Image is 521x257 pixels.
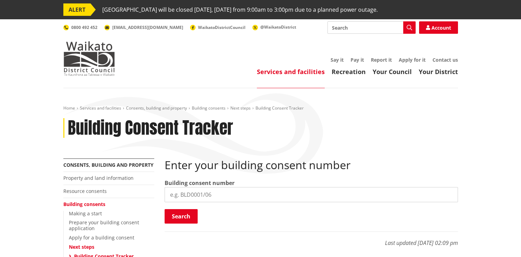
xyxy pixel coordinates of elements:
[190,24,246,30] a: WaikatoDistrictCouncil
[165,158,458,172] h2: Enter your building consent number
[63,41,115,76] img: Waikato District Council - Te Kaunihera aa Takiwaa o Waikato
[68,118,233,138] h1: Building Consent Tracker
[433,56,458,63] a: Contact us
[126,105,187,111] a: Consents, building and property
[256,105,304,111] span: Building Consent Tracker
[371,56,392,63] a: Report it
[165,187,458,202] input: e.g. BLD0001/06
[230,105,251,111] a: Next steps
[63,201,105,207] a: Building consents
[63,3,91,16] span: ALERT
[69,219,139,232] a: Prepare your building consent application
[165,179,235,187] label: Building consent number
[71,24,97,30] span: 0800 492 452
[332,68,366,76] a: Recreation
[165,232,458,247] p: Last updated [DATE] 02:09 pm
[69,210,102,217] a: Making a start
[80,105,121,111] a: Services and facilities
[69,234,134,241] a: Apply for a building consent
[373,68,412,76] a: Your Council
[419,68,458,76] a: Your District
[419,21,458,34] a: Account
[351,56,364,63] a: Pay it
[63,24,97,30] a: 0800 492 452
[327,21,416,34] input: Search input
[63,175,134,181] a: Property and land information
[104,24,183,30] a: [EMAIL_ADDRESS][DOMAIN_NAME]
[257,68,325,76] a: Services and facilities
[331,56,344,63] a: Say it
[63,105,458,111] nav: breadcrumb
[260,24,296,30] span: @WaikatoDistrict
[399,56,426,63] a: Apply for it
[69,244,94,250] a: Next steps
[102,3,378,16] span: [GEOGRAPHIC_DATA] will be closed [DATE], [DATE] from 9:00am to 3:00pm due to a planned power outage.
[198,24,246,30] span: WaikatoDistrictCouncil
[63,188,107,194] a: Resource consents
[112,24,183,30] span: [EMAIL_ADDRESS][DOMAIN_NAME]
[165,209,198,224] button: Search
[252,24,296,30] a: @WaikatoDistrict
[63,105,75,111] a: Home
[63,162,154,168] a: Consents, building and property
[192,105,226,111] a: Building consents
